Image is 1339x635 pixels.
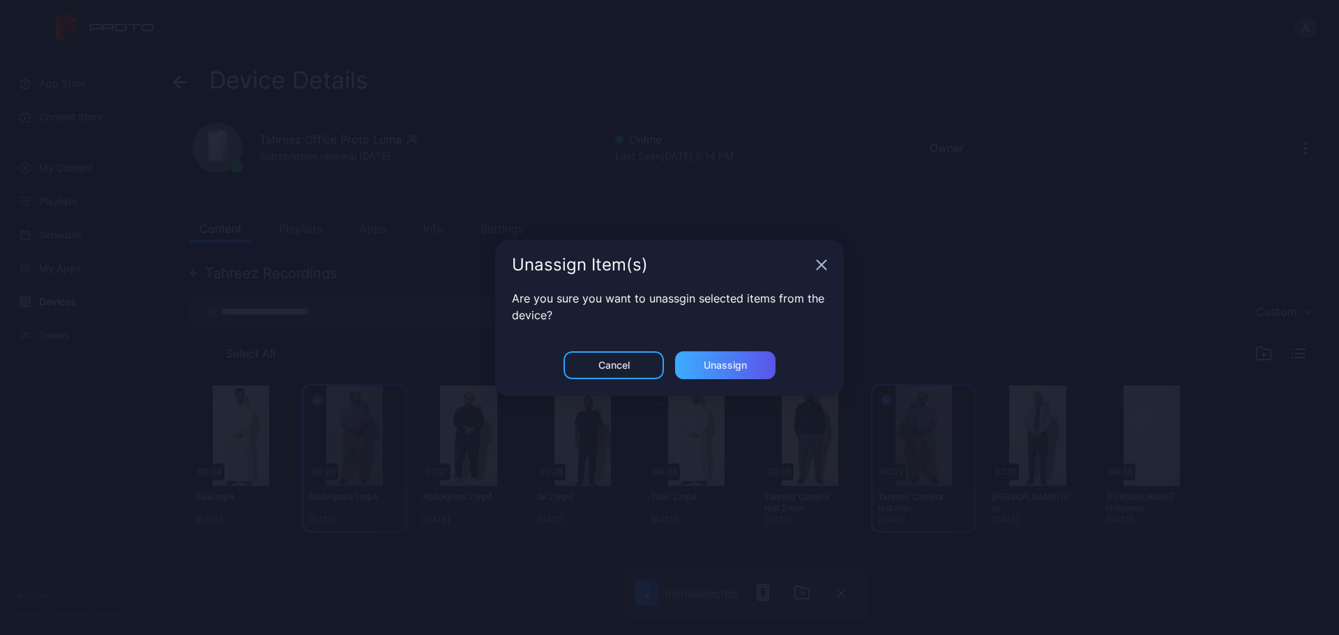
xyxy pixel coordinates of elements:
[704,360,747,371] div: Unassign
[512,290,827,323] p: Are you sure you want to unassgin selected items from the device?
[563,351,664,379] button: Cancel
[512,257,810,273] div: Unassign Item(s)
[598,360,630,371] div: Cancel
[675,351,776,379] button: Unassign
